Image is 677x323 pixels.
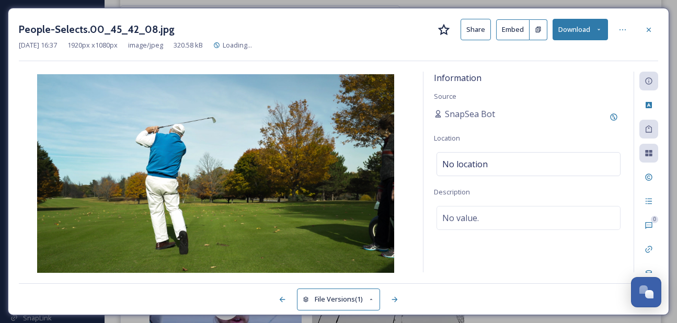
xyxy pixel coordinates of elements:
[461,19,491,40] button: Share
[434,133,460,143] span: Location
[553,19,608,40] button: Download
[496,19,530,40] button: Embed
[67,40,118,50] span: 1920 px x 1080 px
[19,40,57,50] span: [DATE] 16:37
[434,72,481,84] span: Information
[19,74,412,275] img: 1encCW9QW23Vp53sB9T5yX7earzCeF-Ub.jpg
[434,187,470,197] span: Description
[442,158,488,170] span: No location
[631,277,661,307] button: Open Chat
[128,40,163,50] span: image/jpeg
[651,216,658,223] div: 0
[174,40,203,50] span: 320.58 kB
[445,108,495,120] span: SnapSea Bot
[434,91,456,101] span: Source
[223,40,252,50] span: Loading...
[297,289,381,310] button: File Versions(1)
[442,212,479,224] span: No value.
[19,22,175,37] h3: People-Selects.00_45_42_08.jpg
